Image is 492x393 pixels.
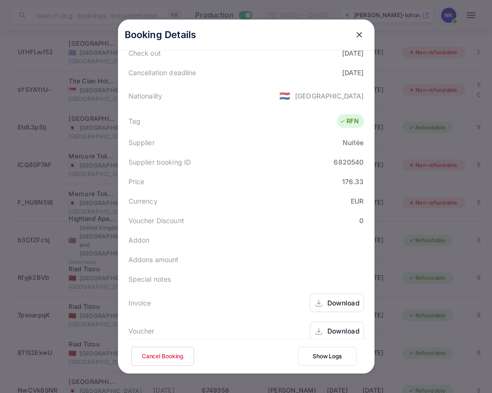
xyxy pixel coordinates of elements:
[359,216,364,226] div: 0
[327,326,360,336] div: Download
[128,116,140,126] div: Tag
[128,91,163,101] div: Nationality
[128,138,155,147] div: Supplier
[128,68,197,78] div: Cancellation deadline
[342,68,364,78] div: [DATE]
[128,235,150,245] div: Addon
[343,138,364,147] div: Nuitée
[327,298,360,308] div: Download
[298,347,357,366] button: Show Logs
[128,196,157,206] div: Currency
[125,28,197,42] p: Booking Details
[342,48,364,58] div: [DATE]
[295,91,364,101] div: [GEOGRAPHIC_DATA]
[131,347,194,366] button: Cancel Booking
[128,177,145,187] div: Price
[342,177,364,187] div: 176.33
[351,196,364,206] div: EUR
[279,87,290,104] span: United States
[339,117,359,126] div: RFN
[128,216,184,226] div: Voucher Discount
[334,157,364,167] div: 6820540
[128,326,155,336] div: Voucher
[351,26,368,43] button: close
[128,298,151,308] div: Invoice
[128,255,179,265] div: Addons amount
[128,157,191,167] div: Supplier booking ID
[128,274,171,284] div: Special notes
[128,48,161,58] div: Check out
